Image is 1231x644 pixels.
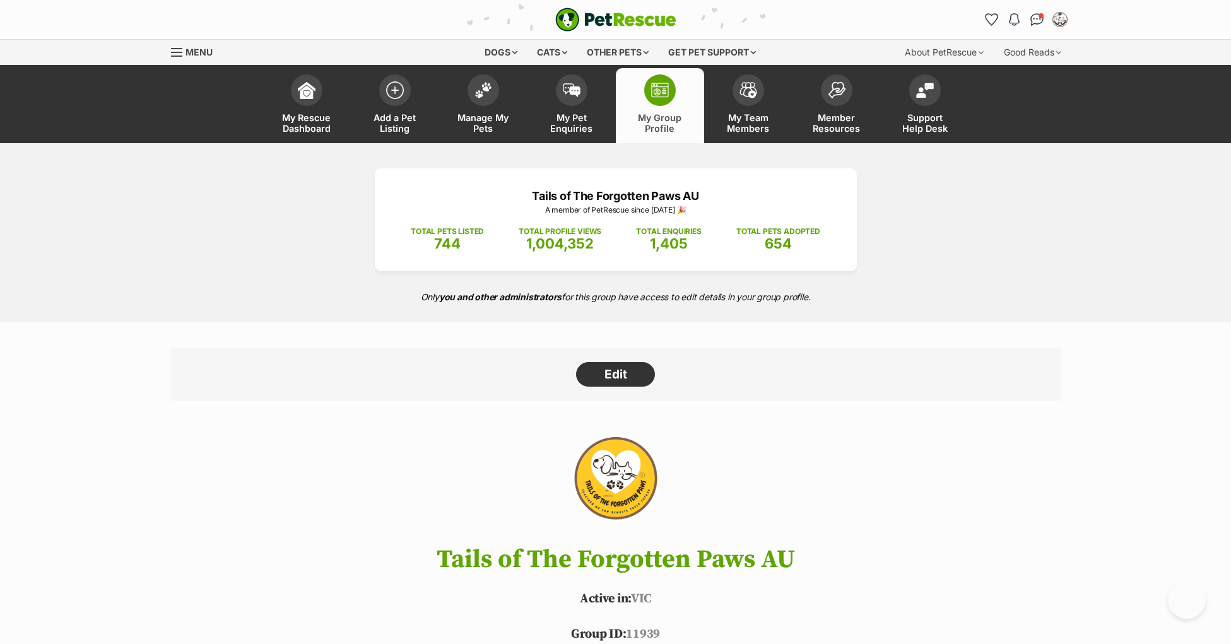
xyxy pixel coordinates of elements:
span: Member Resources [808,112,865,134]
img: chat-41dd97257d64d25036548639549fe6c8038ab92f7586957e7f3b1b290dea8141.svg [1030,13,1044,26]
div: Cats [528,40,576,65]
img: help-desk-icon-fdf02630f3aa405de69fd3d07c3f3aa587a6932b1a1747fa1d2bba05be0121f9.svg [916,83,934,98]
a: My Group Profile [616,68,704,143]
img: dashboard-icon-eb2f2d2d3e046f16d808141f083e7271f6b2e854fb5c12c21221c1fb7104beca.svg [298,81,315,99]
span: Active in: [580,591,631,607]
img: manage-my-pets-icon-02211641906a0b7f246fdf0571729dbe1e7629f14944591b6c1af311fb30b64b.svg [474,82,492,98]
span: Manage My Pets [455,112,512,134]
a: My Rescue Dashboard [262,68,351,143]
span: My Group Profile [632,112,688,134]
button: Notifications [1004,9,1025,30]
img: team-members-icon-5396bd8760b3fe7c0b43da4ab00e1e3bb1a5d9ba89233759b79545d2d3fc5d0d.svg [739,82,757,98]
p: VIC [152,590,1080,609]
p: 11939 [152,625,1080,644]
img: notifications-46538b983faf8c2785f20acdc204bb7945ddae34d4c08c2a6579f10ce5e182be.svg [1009,13,1019,26]
img: Tails of The Forgotten Paws AU profile pic [1054,13,1066,26]
img: member-resources-icon-8e73f808a243e03378d46382f2149f9095a855e16c252ad45f914b54edf8863c.svg [828,81,845,98]
span: Support Help Desk [897,112,953,134]
span: 654 [765,235,792,252]
div: Good Reads [995,40,1070,65]
p: TOTAL PETS ADOPTED [736,226,820,237]
span: Menu [186,47,213,57]
p: Tails of The Forgotten Paws AU [394,187,838,204]
a: Add a Pet Listing [351,68,439,143]
button: My account [1050,9,1070,30]
img: add-pet-listing-icon-0afa8454b4691262ce3f59096e99ab1cd57d4a30225e0717b998d2c9b9846f56.svg [386,81,404,99]
span: My Team Members [720,112,777,134]
div: Other pets [578,40,657,65]
span: 744 [434,235,461,252]
span: My Pet Enquiries [543,112,600,134]
a: My Team Members [704,68,792,143]
p: TOTAL ENQUIRIES [636,226,701,237]
a: My Pet Enquiries [527,68,616,143]
span: Group ID: [571,626,626,642]
a: Edit [576,362,655,387]
div: Dogs [476,40,526,65]
span: 1,004,352 [526,235,594,252]
a: Member Resources [792,68,881,143]
div: About PetRescue [896,40,992,65]
span: My Rescue Dashboard [278,112,335,134]
a: Manage My Pets [439,68,527,143]
p: A member of PetRescue since [DATE] 🎉 [394,204,838,216]
p: TOTAL PETS LISTED [411,226,484,237]
h1: Tails of The Forgotten Paws AU [152,546,1080,573]
img: pet-enquiries-icon-7e3ad2cf08bfb03b45e93fb7055b45f3efa6380592205ae92323e6603595dc1f.svg [563,83,580,97]
a: Favourites [982,9,1002,30]
p: TOTAL PROFILE VIEWS [519,226,601,237]
span: 1,405 [650,235,688,252]
img: logo-e224e6f780fb5917bec1dbf3a21bbac754714ae5b6737aabdf751b685950b380.svg [555,8,676,32]
img: Tails of The Forgotten Paws AU [543,426,687,534]
a: Menu [171,40,221,62]
strong: you and other administrators [439,291,562,302]
iframe: Help Scout Beacon - Open [1168,581,1206,619]
a: Conversations [1027,9,1047,30]
img: group-profile-icon-3fa3cf56718a62981997c0bc7e787c4b2cf8bcc04b72c1350f741eb67cf2f40e.svg [651,83,669,98]
span: Add a Pet Listing [367,112,423,134]
div: Get pet support [659,40,765,65]
ul: Account quick links [982,9,1070,30]
a: Support Help Desk [881,68,969,143]
a: PetRescue [555,8,676,32]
